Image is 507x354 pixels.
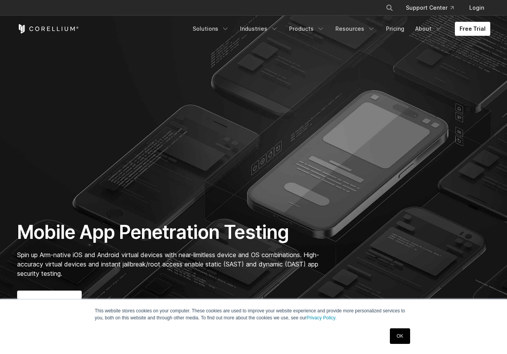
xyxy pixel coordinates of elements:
a: Pricing [381,22,409,36]
a: Resources [331,22,380,36]
a: Free Trial [455,22,490,36]
button: Search [382,1,396,15]
a: Corellium Home [17,24,79,33]
a: Support Center [400,1,460,15]
h1: Mobile App Penetration Testing [17,221,327,244]
span: Spin up Arm-native iOS and Android virtual devices with near-limitless device and OS combinations... [17,251,319,277]
a: Products [284,22,329,36]
a: Industries [235,22,283,36]
a: About [411,22,447,36]
a: Login [463,1,490,15]
div: Navigation Menu [376,1,490,15]
a: Privacy Policy. [307,315,337,321]
div: Navigation Menu [188,22,490,36]
p: This website stores cookies on your computer. These cookies are used to improve your website expe... [95,307,412,321]
a: Solutions [188,22,234,36]
a: OK [390,328,410,344]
